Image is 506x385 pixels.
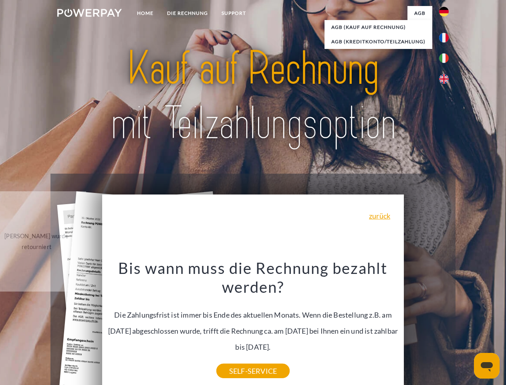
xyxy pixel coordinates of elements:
[57,9,122,17] img: logo-powerpay-white.svg
[474,353,500,379] iframe: Schaltfläche zum Öffnen des Messaging-Fensters
[215,6,253,20] a: SUPPORT
[216,364,290,378] a: SELF-SERVICE
[160,6,215,20] a: DIE RECHNUNG
[439,33,449,43] img: fr
[130,6,160,20] a: Home
[439,7,449,16] img: de
[325,20,432,34] a: AGB (Kauf auf Rechnung)
[325,34,432,49] a: AGB (Kreditkonto/Teilzahlung)
[439,74,449,84] img: en
[107,258,399,371] div: Die Zahlungsfrist ist immer bis Ende des aktuellen Monats. Wenn die Bestellung z.B. am [DATE] abg...
[439,53,449,63] img: it
[369,212,390,219] a: zurück
[407,6,432,20] a: agb
[107,258,399,297] h3: Bis wann muss die Rechnung bezahlt werden?
[77,38,429,154] img: title-powerpay_de.svg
